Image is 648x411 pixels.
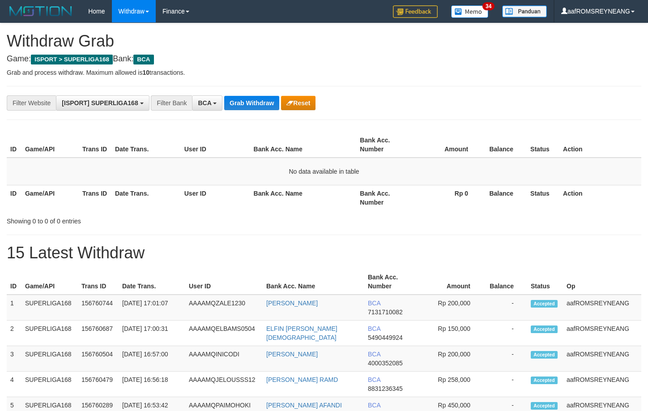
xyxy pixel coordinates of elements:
[78,269,119,295] th: Trans ID
[559,132,641,158] th: Action
[79,132,111,158] th: Trans ID
[266,402,342,409] a: [PERSON_NAME] AFANDI
[7,68,641,77] p: Grab and process withdraw. Maximum allowed is transactions.
[21,269,78,295] th: Game/API
[151,95,192,111] div: Filter Bank
[21,321,78,346] td: SUPERLIGA168
[185,346,263,372] td: AAAAMQINICODI
[7,132,21,158] th: ID
[266,325,337,341] a: ELFIN [PERSON_NAME][DEMOGRAPHIC_DATA]
[414,132,482,158] th: Amount
[119,295,185,321] td: [DATE] 17:01:07
[263,269,364,295] th: Bank Acc. Name
[7,346,21,372] td: 3
[368,300,380,307] span: BCA
[527,132,559,158] th: Status
[419,346,484,372] td: Rp 200,000
[368,376,380,383] span: BCA
[7,158,641,185] td: No data available in table
[78,346,119,372] td: 156760504
[364,269,419,295] th: Bank Acc. Number
[7,269,21,295] th: ID
[111,185,181,210] th: Date Trans.
[7,55,641,64] h4: Game: Bank:
[484,295,527,321] td: -
[368,385,403,392] span: Copy 8831236345 to clipboard
[192,95,222,111] button: BCA
[281,96,315,110] button: Reset
[79,185,111,210] th: Trans ID
[368,325,380,332] span: BCA
[78,295,119,321] td: 156760744
[119,269,185,295] th: Date Trans.
[527,185,559,210] th: Status
[559,185,641,210] th: Action
[7,295,21,321] td: 1
[531,351,558,359] span: Accepted
[142,69,149,76] strong: 10
[7,372,21,397] td: 4
[185,295,263,321] td: AAAAMQZALE1230
[563,346,641,372] td: aafROMSREYNEANG
[181,132,250,158] th: User ID
[356,185,414,210] th: Bank Acc. Number
[7,32,641,50] h1: Withdraw Grab
[563,269,641,295] th: Op
[484,321,527,346] td: -
[21,295,78,321] td: SUPERLIGA168
[368,334,403,341] span: Copy 5490449924 to clipboard
[7,321,21,346] td: 2
[419,295,484,321] td: Rp 200,000
[181,185,250,210] th: User ID
[393,5,438,18] img: Feedback.jpg
[7,244,641,262] h1: 15 Latest Withdraw
[484,269,527,295] th: Balance
[7,95,56,111] div: Filter Website
[21,132,79,158] th: Game/API
[419,321,484,346] td: Rp 150,000
[356,132,414,158] th: Bank Acc. Number
[502,5,547,17] img: panduan.png
[119,346,185,372] td: [DATE] 16:57:00
[368,402,380,409] span: BCA
[7,185,21,210] th: ID
[21,346,78,372] td: SUPERLIGA168
[482,185,527,210] th: Balance
[78,372,119,397] td: 156760479
[368,351,380,358] span: BCA
[111,132,181,158] th: Date Trans.
[484,346,527,372] td: -
[56,95,149,111] button: [ISPORT] SUPERLIGA168
[198,99,211,107] span: BCA
[531,377,558,384] span: Accepted
[185,372,263,397] td: AAAAMQJELOUSSS12
[62,99,138,107] span: [ISPORT] SUPERLIGA168
[7,213,263,226] div: Showing 0 to 0 of 0 entries
[266,351,318,358] a: [PERSON_NAME]
[119,321,185,346] td: [DATE] 17:00:31
[250,185,357,210] th: Bank Acc. Name
[419,269,484,295] th: Amount
[266,376,338,383] a: [PERSON_NAME] RAMD
[414,185,482,210] th: Rp 0
[482,132,527,158] th: Balance
[21,372,78,397] td: SUPERLIGA168
[563,321,641,346] td: aafROMSREYNEANG
[78,321,119,346] td: 156760687
[531,300,558,308] span: Accepted
[266,300,318,307] a: [PERSON_NAME]
[250,132,357,158] th: Bank Acc. Name
[527,269,563,295] th: Status
[419,372,484,397] td: Rp 258,000
[133,55,153,64] span: BCA
[224,96,279,110] button: Grab Withdraw
[482,2,495,10] span: 34
[185,269,263,295] th: User ID
[531,402,558,410] span: Accepted
[368,308,403,316] span: Copy 7131710082 to clipboard
[563,372,641,397] td: aafROMSREYNEANG
[31,55,113,64] span: ISPORT > SUPERLIGA168
[484,372,527,397] td: -
[368,360,403,367] span: Copy 4000352085 to clipboard
[21,185,79,210] th: Game/API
